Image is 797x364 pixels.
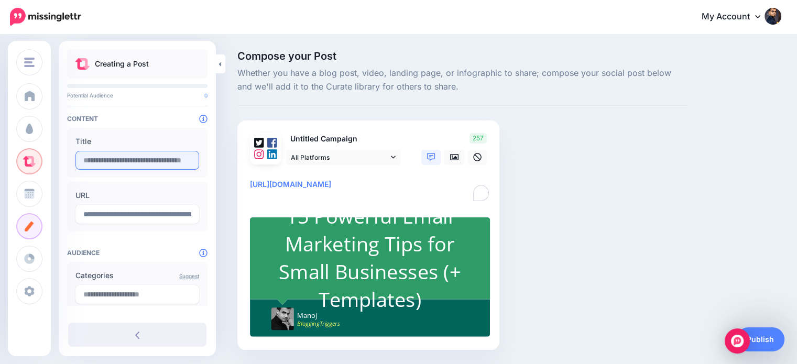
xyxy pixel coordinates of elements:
label: URL [75,189,199,202]
img: logo_orange.svg [17,17,25,25]
p: Potential Audience [67,92,208,98]
label: Title [75,135,199,148]
div: v 4.0.25 [29,17,51,25]
a: Publish [736,327,784,351]
div: Keywords by Traffic [116,67,177,74]
img: tab_keywords_by_traffic_grey.svg [104,66,113,74]
h4: Audience [67,249,208,257]
h4: Content [67,115,208,123]
a: Suggest [179,273,199,279]
div: Open Intercom Messenger [725,328,750,354]
span: 0 [204,92,208,98]
img: curate.png [75,58,90,70]
mark: [URL][DOMAIN_NAME] [250,180,331,189]
span: Manoj [297,311,317,320]
img: Missinglettr [10,8,81,26]
label: Categories [75,269,199,282]
textarea: To enrich screen reader interactions, please activate Accessibility in Grammarly extension settings [250,178,491,203]
img: website_grey.svg [17,27,25,36]
span: 257 [470,133,487,144]
div: Domain Overview [40,67,94,74]
p: Creating a Post [95,58,149,70]
div: 15 Powerful Email Marketing Tips for Small Businesses (+ Templates) [272,202,468,313]
img: tab_domain_overview_orange.svg [28,66,37,74]
span: Compose your Post [237,51,688,61]
div: Domain: [DOMAIN_NAME] [27,27,115,36]
span: All Platforms [291,152,388,163]
p: Untitled Campaign [286,133,402,145]
span: BloggingTriggers [297,319,340,328]
a: My Account [691,4,781,30]
a: All Platforms [286,150,401,165]
img: menu.png [24,58,35,67]
span: Whether you have a blog post, video, landing page, or infographic to share; compose your social p... [237,67,688,94]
